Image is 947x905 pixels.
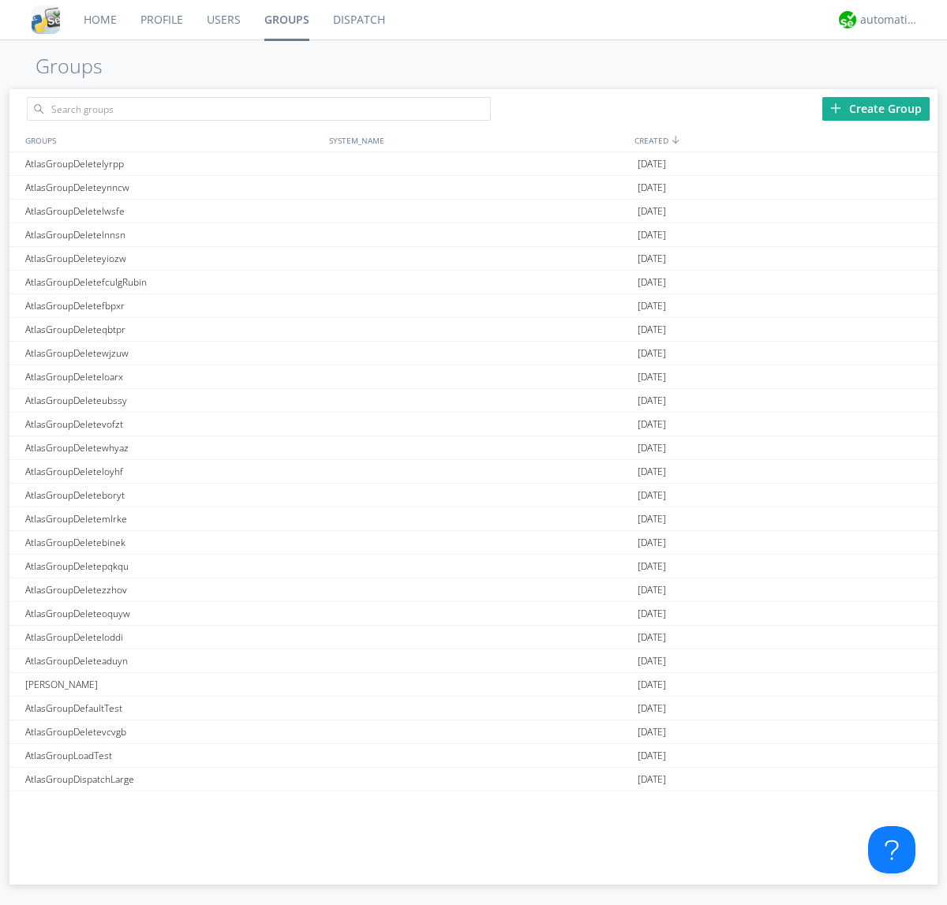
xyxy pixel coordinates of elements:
[9,223,938,247] a: AtlasGroupDeletelnnsn[DATE]
[638,507,666,531] span: [DATE]
[9,460,938,484] a: AtlasGroupDeleteloyhf[DATE]
[638,484,666,507] span: [DATE]
[27,97,491,121] input: Search groups
[638,342,666,365] span: [DATE]
[638,271,666,294] span: [DATE]
[21,152,325,175] div: AtlasGroupDeletelyrpp
[325,129,631,151] div: SYSTEM_NAME
[21,673,325,696] div: [PERSON_NAME]
[822,97,930,121] div: Create Group
[638,152,666,176] span: [DATE]
[9,247,938,271] a: AtlasGroupDeleteyiozw[DATE]
[9,271,938,294] a: AtlasGroupDeletefculgRubin[DATE]
[9,697,938,720] a: AtlasGroupDefaultTest[DATE]
[638,768,666,791] span: [DATE]
[638,791,666,815] span: [DATE]
[21,697,325,720] div: AtlasGroupDefaultTest
[638,318,666,342] span: [DATE]
[21,247,325,270] div: AtlasGroupDeleteyiozw
[9,176,938,200] a: AtlasGroupDeleteynncw[DATE]
[9,720,938,744] a: AtlasGroupDeletevcvgb[DATE]
[21,294,325,317] div: AtlasGroupDeletefbpxr
[21,413,325,436] div: AtlasGroupDeletevofzt
[21,342,325,365] div: AtlasGroupDeletewjzuw
[21,602,325,625] div: AtlasGroupDeleteoquyw
[638,578,666,602] span: [DATE]
[9,365,938,389] a: AtlasGroupDeleteloarx[DATE]
[638,602,666,626] span: [DATE]
[32,6,60,34] img: cddb5a64eb264b2086981ab96f4c1ba7
[860,12,919,28] div: automation+atlas
[21,578,325,601] div: AtlasGroupDeletezzhov
[638,673,666,697] span: [DATE]
[21,626,325,649] div: AtlasGroupDeleteloddi
[638,460,666,484] span: [DATE]
[9,389,938,413] a: AtlasGroupDeleteubssy[DATE]
[21,484,325,507] div: AtlasGroupDeleteboryt
[9,318,938,342] a: AtlasGroupDeleteqbtpr[DATE]
[638,200,666,223] span: [DATE]
[9,294,938,318] a: AtlasGroupDeletefbpxr[DATE]
[9,673,938,697] a: [PERSON_NAME][DATE]
[9,436,938,460] a: AtlasGroupDeletewhyaz[DATE]
[21,531,325,554] div: AtlasGroupDeletebinek
[638,649,666,673] span: [DATE]
[9,626,938,649] a: AtlasGroupDeleteloddi[DATE]
[638,223,666,247] span: [DATE]
[9,602,938,626] a: AtlasGroupDeleteoquyw[DATE]
[21,436,325,459] div: AtlasGroupDeletewhyaz
[21,318,325,341] div: AtlasGroupDeleteqbtpr
[9,555,938,578] a: AtlasGroupDeletepqkqu[DATE]
[638,531,666,555] span: [DATE]
[9,791,938,815] a: AtlasGroupDMOnly[DATE]
[868,826,915,873] iframe: Toggle Customer Support
[21,460,325,483] div: AtlasGroupDeleteloyhf
[638,555,666,578] span: [DATE]
[9,578,938,602] a: AtlasGroupDeletezzhov[DATE]
[21,223,325,246] div: AtlasGroupDeletelnnsn
[839,11,856,28] img: d2d01cd9b4174d08988066c6d424eccd
[21,200,325,223] div: AtlasGroupDeletelwsfe
[638,413,666,436] span: [DATE]
[21,744,325,767] div: AtlasGroupLoadTest
[21,176,325,199] div: AtlasGroupDeleteynncw
[638,247,666,271] span: [DATE]
[21,129,321,151] div: GROUPS
[21,365,325,388] div: AtlasGroupDeleteloarx
[21,720,325,743] div: AtlasGroupDeletevcvgb
[9,768,938,791] a: AtlasGroupDispatchLarge[DATE]
[9,507,938,531] a: AtlasGroupDeletemlrke[DATE]
[830,103,841,114] img: plus.svg
[21,768,325,791] div: AtlasGroupDispatchLarge
[9,152,938,176] a: AtlasGroupDeletelyrpp[DATE]
[21,507,325,530] div: AtlasGroupDeletemlrke
[638,389,666,413] span: [DATE]
[638,744,666,768] span: [DATE]
[638,626,666,649] span: [DATE]
[9,413,938,436] a: AtlasGroupDeletevofzt[DATE]
[21,389,325,412] div: AtlasGroupDeleteubssy
[21,555,325,578] div: AtlasGroupDeletepqkqu
[638,436,666,460] span: [DATE]
[21,649,325,672] div: AtlasGroupDeleteaduyn
[638,365,666,389] span: [DATE]
[638,294,666,318] span: [DATE]
[638,720,666,744] span: [DATE]
[9,744,938,768] a: AtlasGroupLoadTest[DATE]
[21,791,325,814] div: AtlasGroupDMOnly
[9,649,938,673] a: AtlasGroupDeleteaduyn[DATE]
[9,484,938,507] a: AtlasGroupDeleteboryt[DATE]
[9,200,938,223] a: AtlasGroupDeletelwsfe[DATE]
[9,531,938,555] a: AtlasGroupDeletebinek[DATE]
[21,271,325,294] div: AtlasGroupDeletefculgRubin
[631,129,938,151] div: CREATED
[638,697,666,720] span: [DATE]
[9,342,938,365] a: AtlasGroupDeletewjzuw[DATE]
[638,176,666,200] span: [DATE]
